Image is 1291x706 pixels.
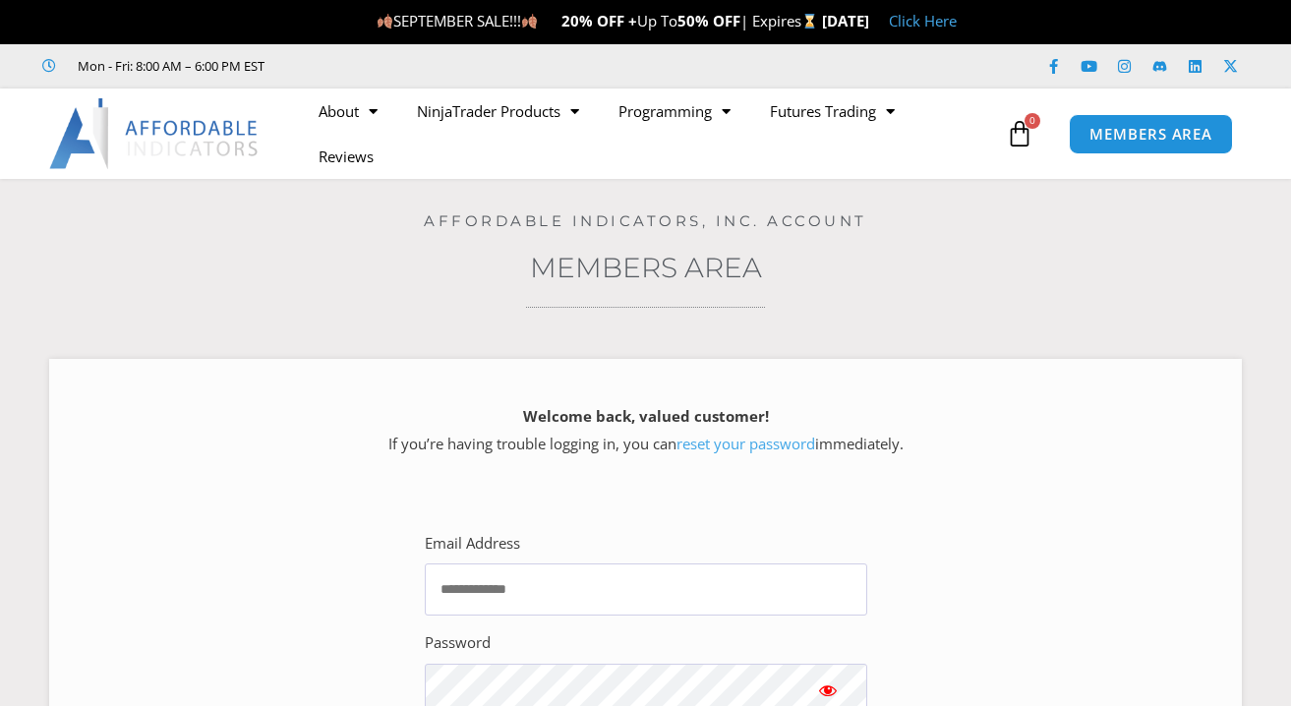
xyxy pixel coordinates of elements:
img: 🍂 [378,14,392,29]
a: NinjaTrader Products [397,88,599,134]
a: Reviews [299,134,393,179]
a: reset your password [676,434,815,453]
strong: Welcome back, valued customer! [523,406,769,426]
a: MEMBERS AREA [1069,114,1233,154]
a: About [299,88,397,134]
a: 0 [976,105,1063,162]
label: Email Address [425,530,520,558]
span: Mon - Fri: 8:00 AM – 6:00 PM EST [73,54,264,78]
label: Password [425,629,491,657]
span: SEPTEMBER SALE!!! Up To | Expires [377,11,822,30]
strong: 50% OFF [677,11,740,30]
span: MEMBERS AREA [1089,127,1212,142]
img: ⌛ [802,14,817,29]
a: Click Here [889,11,957,30]
nav: Menu [299,88,1001,179]
strong: [DATE] [822,11,869,30]
img: 🍂 [522,14,537,29]
p: If you’re having trouble logging in, you can immediately. [84,403,1207,458]
strong: 20% OFF + [561,11,637,30]
img: LogoAI | Affordable Indicators – NinjaTrader [49,98,261,169]
a: Futures Trading [750,88,914,134]
a: Members Area [530,251,762,284]
a: Affordable Indicators, Inc. Account [424,211,867,230]
a: Programming [599,88,750,134]
span: 0 [1025,113,1040,129]
iframe: Customer reviews powered by Trustpilot [292,56,587,76]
